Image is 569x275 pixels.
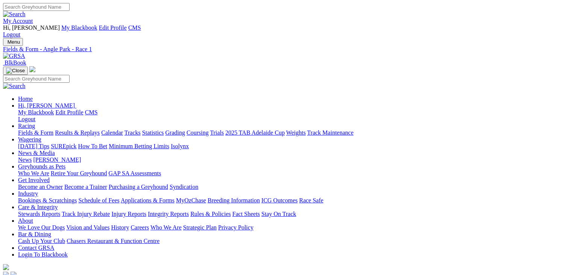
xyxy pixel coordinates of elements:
[130,224,149,231] a: Careers
[3,75,70,83] input: Search
[78,143,108,149] a: How To Bet
[225,129,285,136] a: 2025 TAB Adelaide Cup
[210,129,224,136] a: Trials
[67,238,159,244] a: Chasers Restaurant & Function Centre
[261,211,296,217] a: Stay On Track
[171,143,189,149] a: Isolynx
[18,170,566,177] div: Greyhounds as Pets
[165,129,185,136] a: Grading
[3,67,28,75] button: Toggle navigation
[29,66,35,72] img: logo-grsa-white.png
[3,59,26,66] a: BlkBook
[109,170,161,176] a: GAP SA Assessments
[111,211,146,217] a: Injury Reports
[18,109,566,123] div: Hi, [PERSON_NAME]
[3,46,566,53] a: Fields & Form - Angle Park - Race 1
[111,224,129,231] a: History
[18,251,68,258] a: Login To Blackbook
[232,211,260,217] a: Fact Sheets
[18,116,35,122] a: Logout
[3,83,26,90] img: Search
[3,31,20,38] a: Logout
[18,129,566,136] div: Racing
[18,96,33,102] a: Home
[18,109,54,115] a: My Blackbook
[56,109,83,115] a: Edit Profile
[142,129,164,136] a: Statistics
[109,184,168,190] a: Purchasing a Greyhound
[18,204,58,210] a: Care & Integrity
[8,39,20,45] span: Menu
[124,129,141,136] a: Tracks
[18,190,38,197] a: Industry
[208,197,260,204] a: Breeding Information
[3,24,566,38] div: My Account
[18,102,76,109] a: Hi, [PERSON_NAME]
[148,211,189,217] a: Integrity Reports
[18,245,54,251] a: Contact GRSA
[5,59,26,66] span: BlkBook
[18,211,566,217] div: Care & Integrity
[18,238,65,244] a: Cash Up Your Club
[51,143,76,149] a: SUREpick
[18,217,33,224] a: About
[18,163,65,170] a: Greyhounds as Pets
[18,211,60,217] a: Stewards Reports
[66,224,109,231] a: Vision and Values
[3,264,9,270] img: logo-grsa-white.png
[3,38,23,46] button: Toggle navigation
[18,231,51,237] a: Bar & Dining
[55,129,100,136] a: Results & Replays
[3,11,26,18] img: Search
[99,24,127,31] a: Edit Profile
[150,224,182,231] a: Who We Are
[18,170,49,176] a: Who We Are
[62,211,110,217] a: Track Injury Rebate
[18,136,41,143] a: Wagering
[18,184,566,190] div: Get Involved
[64,184,107,190] a: Become a Trainer
[286,129,306,136] a: Weights
[18,224,65,231] a: We Love Our Dogs
[18,129,53,136] a: Fields & Form
[18,143,566,150] div: Wagering
[101,129,123,136] a: Calendar
[3,18,33,24] a: My Account
[18,150,55,156] a: News & Media
[3,3,70,11] input: Search
[183,224,217,231] a: Strategic Plan
[128,24,141,31] a: CMS
[187,129,209,136] a: Coursing
[218,224,253,231] a: Privacy Policy
[18,156,32,163] a: News
[85,109,98,115] a: CMS
[6,68,25,74] img: Close
[176,197,206,204] a: MyOzChase
[109,143,169,149] a: Minimum Betting Limits
[299,197,323,204] a: Race Safe
[18,177,50,183] a: Get Involved
[3,24,60,31] span: Hi, [PERSON_NAME]
[261,197,297,204] a: ICG Outcomes
[3,53,25,59] img: GRSA
[18,238,566,245] div: Bar & Dining
[170,184,198,190] a: Syndication
[18,102,75,109] span: Hi, [PERSON_NAME]
[190,211,231,217] a: Rules & Policies
[33,156,81,163] a: [PERSON_NAME]
[18,143,49,149] a: [DATE] Tips
[18,184,63,190] a: Become an Owner
[18,224,566,231] div: About
[18,197,566,204] div: Industry
[51,170,107,176] a: Retire Your Greyhound
[307,129,354,136] a: Track Maintenance
[18,156,566,163] div: News & Media
[18,197,77,204] a: Bookings & Scratchings
[121,197,174,204] a: Applications & Forms
[61,24,97,31] a: My Blackbook
[78,197,119,204] a: Schedule of Fees
[18,123,35,129] a: Racing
